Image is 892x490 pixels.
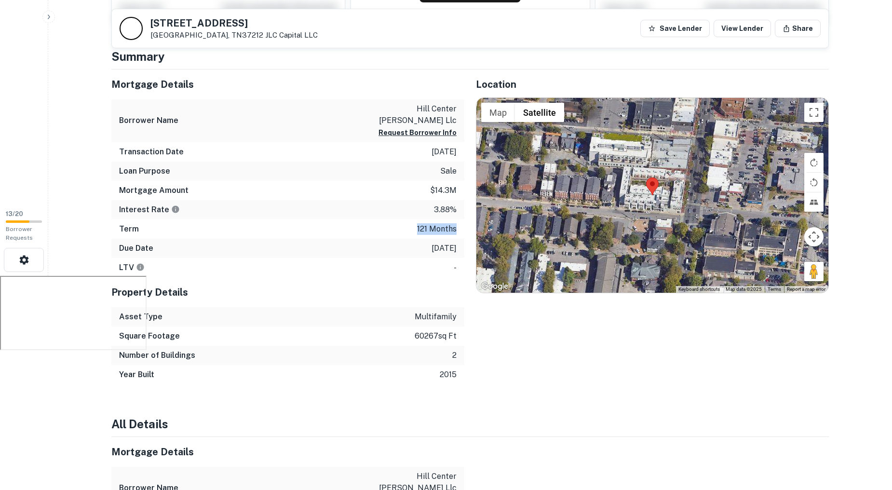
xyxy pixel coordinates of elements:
h6: Transaction Date [119,146,184,158]
p: - [454,262,457,273]
a: Open this area in Google Maps (opens a new window) [479,280,511,293]
a: Terms (opens in new tab) [768,286,781,292]
a: Report a map error [787,286,825,292]
h6: Due Date [119,243,153,254]
p: [GEOGRAPHIC_DATA], TN37212 [150,31,318,40]
img: Google [479,280,511,293]
h6: Term [119,223,139,235]
h5: Location [476,77,829,92]
p: $14.3m [430,185,457,196]
h4: All Details [111,415,829,433]
button: Rotate map clockwise [804,153,824,172]
button: Toggle fullscreen view [804,103,824,122]
h6: Interest Rate [119,204,180,216]
h6: Square Footage [119,330,180,342]
button: Drag Pegman onto the map to open Street View [804,262,824,281]
button: Map camera controls [804,227,824,246]
button: Show street map [481,103,515,122]
p: [DATE] [432,243,457,254]
h6: Loan Purpose [119,165,170,177]
svg: LTVs displayed on the website are for informational purposes only and may be reported incorrectly... [136,263,145,272]
h5: Mortgage Details [111,77,464,92]
button: Keyboard shortcuts [678,286,720,293]
svg: The interest rates displayed on the website are for informational purposes only and may be report... [171,205,180,214]
button: Tilt map [804,192,824,212]
h6: Year Built [119,369,154,381]
h6: Borrower Name [119,115,178,126]
p: multifamily [415,311,457,323]
button: Save Lender [640,20,710,37]
a: View Lender [714,20,771,37]
p: hill center [PERSON_NAME] llc [370,103,457,126]
span: 13 / 20 [6,210,23,218]
h6: LTV [119,262,145,273]
p: 2 [452,350,457,361]
p: 60267 sq ft [415,330,457,342]
button: Request Borrower Info [378,127,457,138]
span: Map data ©2025 [726,286,762,292]
h4: Summary [111,48,829,65]
h6: Number of Buildings [119,350,195,361]
span: Borrower Requests [6,226,33,241]
iframe: Chat Widget [844,413,892,459]
button: Share [775,20,821,37]
h6: Mortgage Amount [119,185,189,196]
p: sale [440,165,457,177]
h5: [STREET_ADDRESS] [150,18,318,28]
p: 121 months [417,223,457,235]
button: Rotate map counterclockwise [804,173,824,192]
h5: Mortgage Details [111,445,464,459]
h5: Property Details [111,285,464,299]
p: [DATE] [432,146,457,158]
button: Show satellite imagery [515,103,564,122]
a: JLC Capital LLC [265,31,318,39]
p: 2015 [440,369,457,381]
p: 3.88% [434,204,457,216]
